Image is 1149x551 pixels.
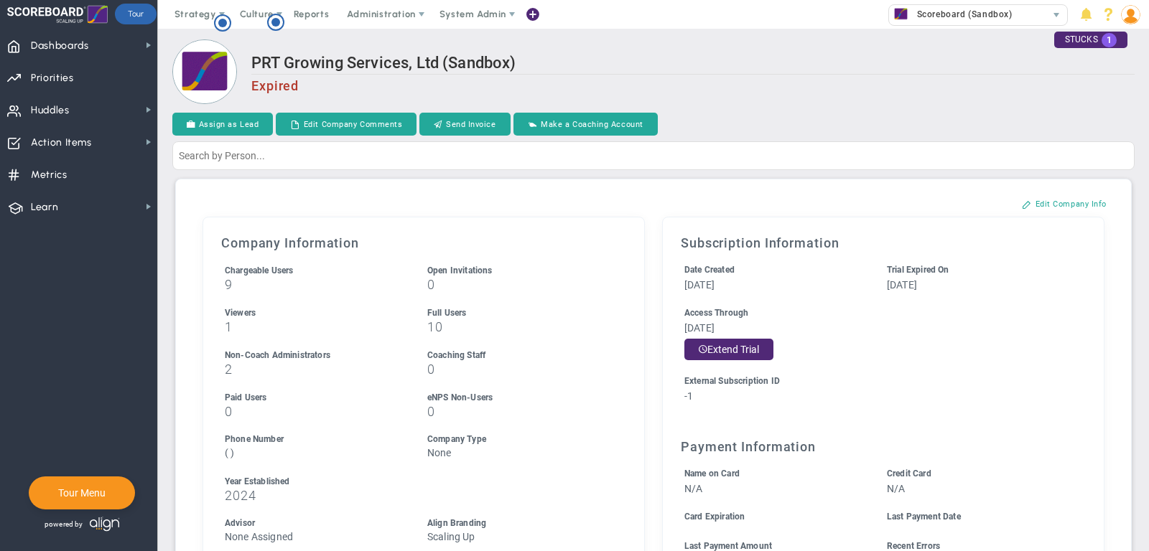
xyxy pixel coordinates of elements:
[172,141,1135,170] input: Search by Person...
[684,375,1063,388] div: External Subscription ID
[892,5,910,23] img: 33625.Company.photo
[225,476,290,486] span: Year Established
[172,113,273,136] button: Assign as Lead
[910,5,1013,24] span: Scoreboard (Sandbox)
[513,113,658,136] button: Make a Coaching Account
[231,447,234,458] span: )
[887,279,917,291] span: [DATE]
[887,467,1063,481] div: Credit Card
[681,235,1086,250] h3: Subscription Information
[681,439,1086,454] h3: Payment Information
[427,308,467,318] span: Full Users
[427,350,485,360] span: Coaching Staff
[887,483,905,494] span: N/A
[684,483,702,494] span: N/A
[1054,32,1127,48] div: STUCKS
[347,9,415,19] span: Administration
[439,9,506,19] span: System Admin
[225,265,294,275] span: Chargeable Users
[251,78,1135,93] h3: Expired
[31,31,89,61] span: Dashboards
[225,531,293,542] span: None Assigned
[225,264,294,275] label: Includes Users + Open Invitations, excludes Coaching Staff
[887,263,1063,277] div: Trial Expired On
[225,350,330,360] span: Non-Coach Administrators
[1102,33,1117,47] span: 1
[225,392,267,402] span: Paid Users
[1121,5,1140,24] img: 193898.Person.photo
[684,279,715,291] span: [DATE]
[887,510,1063,524] div: Last Payment Date
[684,263,860,277] div: Date Created
[225,308,256,318] span: Viewers
[427,392,493,402] span: eNPS Non-Users
[1046,5,1067,25] span: select
[427,278,603,291] h3: 0
[427,447,452,458] span: None
[225,517,401,530] div: Advisor
[175,9,216,19] span: Strategy
[31,192,58,222] span: Learn
[31,95,70,126] span: Huddles
[225,405,401,418] h3: 0
[684,306,1063,320] div: Access Through
[31,63,74,93] span: Priorities
[427,517,603,530] div: Align Branding
[29,513,182,535] div: Powered by Align
[684,322,715,334] span: [DATE]
[225,433,401,446] div: Phone Number
[427,531,475,542] span: Scaling Up
[225,278,401,291] h3: 9
[419,113,510,136] button: Send Invoice
[225,362,401,376] h3: 2
[54,486,110,499] button: Tour Menu
[427,320,603,334] h3: 10
[684,390,693,402] span: -1
[225,447,228,458] span: (
[31,160,68,190] span: Metrics
[1008,192,1121,215] button: Edit Company Info
[225,489,603,502] h3: 2024
[427,362,603,376] h3: 0
[684,510,860,524] div: Card Expiration
[427,433,603,446] div: Company Type
[684,339,773,360] button: Extend Trial
[427,265,493,275] span: Open Invitations
[225,320,401,334] h3: 1
[251,54,1135,75] h2: PRT Growing Services, Ltd (Sandbox)
[276,113,417,136] button: Edit Company Comments
[221,235,626,250] h3: Company Information
[31,128,92,158] span: Action Items
[240,9,274,19] span: Culture
[427,405,603,418] h3: 0
[684,467,860,481] div: Name on Card
[172,39,237,104] img: Loading...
